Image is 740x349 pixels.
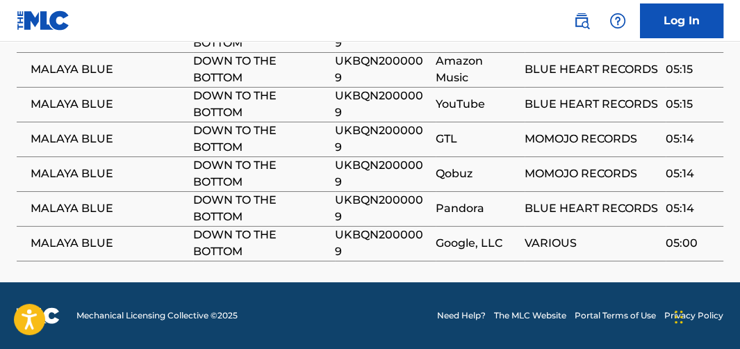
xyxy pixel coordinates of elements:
span: DOWN TO THE BOTTOM [193,53,327,86]
span: UKBQN2000009 [335,227,429,260]
span: 05:00 [666,235,716,252]
span: DOWN TO THE BOTTOM [193,88,327,121]
span: UKBQN2000009 [335,122,429,156]
img: help [609,13,626,29]
span: DOWN TO THE BOTTOM [193,157,327,190]
span: MALAYA BLUE [31,96,186,113]
span: Google, LLC [436,235,518,252]
img: search [573,13,590,29]
div: Drag [675,296,683,338]
span: UKBQN2000009 [335,192,429,225]
span: MALAYA BLUE [31,61,186,78]
a: The MLC Website [494,309,566,322]
img: logo [17,307,60,324]
a: Public Search [568,7,595,35]
iframe: Chat Widget [671,282,740,349]
span: MALAYA BLUE [31,165,186,182]
span: MALAYA BLUE [31,235,186,252]
span: BLUE HEART RECORDS [525,96,659,113]
span: MOMOJO RECORDS [525,165,659,182]
img: MLC Logo [17,10,70,31]
span: DOWN TO THE BOTTOM [193,122,327,156]
span: UKBQN2000009 [335,157,429,190]
a: Privacy Policy [664,309,723,322]
a: Log In [640,3,723,38]
span: VARIOUS [525,235,659,252]
span: Mechanical Licensing Collective © 2025 [76,309,238,322]
div: Help [604,7,632,35]
span: 05:14 [666,165,716,182]
span: Pandora [436,200,518,217]
span: 05:15 [666,61,716,78]
a: Portal Terms of Use [575,309,656,322]
span: Amazon Music [436,53,518,86]
span: 05:14 [666,200,716,217]
span: DOWN TO THE BOTTOM [193,192,327,225]
span: BLUE HEART RECORDS [525,200,659,217]
span: DOWN TO THE BOTTOM [193,227,327,260]
span: MALAYA BLUE [31,200,186,217]
a: Need Help? [437,309,486,322]
span: 05:15 [666,96,716,113]
span: GTL [436,131,518,147]
span: YouTube [436,96,518,113]
span: Qobuz [436,165,518,182]
span: UKBQN2000009 [335,53,429,86]
span: MOMOJO RECORDS [525,131,659,147]
span: BLUE HEART RECORDS [525,61,659,78]
span: UKBQN2000009 [335,88,429,121]
span: MALAYA BLUE [31,131,186,147]
span: 05:14 [666,131,716,147]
